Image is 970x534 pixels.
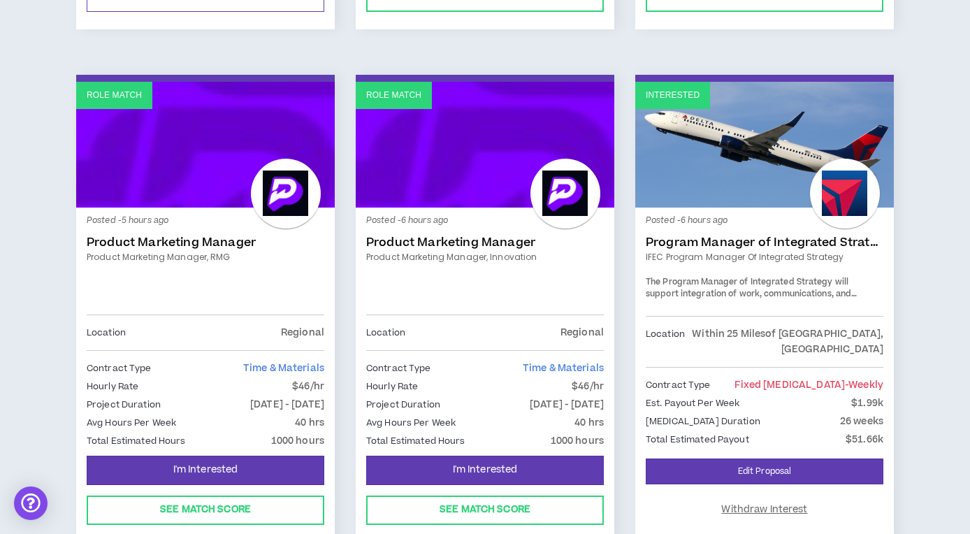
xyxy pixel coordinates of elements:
[572,379,604,394] p: $46/hr
[87,456,324,485] button: I'm Interested
[646,459,883,484] a: Edit Proposal
[366,379,418,394] p: Hourly Rate
[87,325,126,340] p: Location
[551,433,604,449] p: 1000 hours
[646,276,883,398] span: The Program Manager of Integrated Strategy will support integration of work, communications, and ...
[366,89,421,102] p: Role Match
[523,361,604,375] span: Time & Materials
[685,326,883,357] p: Within 25 Miles of [GEOGRAPHIC_DATA], [GEOGRAPHIC_DATA]
[646,377,711,393] p: Contract Type
[646,326,685,357] p: Location
[250,397,324,412] p: [DATE] - [DATE]
[87,379,138,394] p: Hourly Rate
[453,463,518,477] span: I'm Interested
[87,433,186,449] p: Total Estimated Hours
[87,415,176,431] p: Avg Hours Per Week
[530,397,604,412] p: [DATE] - [DATE]
[734,378,883,392] span: Fixed [MEDICAL_DATA]
[87,361,152,376] p: Contract Type
[366,215,604,227] p: Posted - 6 hours ago
[173,463,238,477] span: I'm Interested
[87,496,324,525] button: See Match Score
[366,325,405,340] p: Location
[14,486,48,520] div: Open Intercom Messenger
[87,251,324,264] a: Product Marketing Manager, RMG
[243,361,324,375] span: Time & Materials
[292,379,324,394] p: $46/hr
[646,215,883,227] p: Posted - 6 hours ago
[721,503,807,517] span: Withdraw Interest
[366,433,465,449] p: Total Estimated Hours
[281,325,324,340] p: Regional
[646,496,883,525] button: Withdraw Interest
[646,251,883,264] a: IFEC Program Manager of Integrated Strategy
[366,251,604,264] a: Product Marketing Manager, Innovation
[574,415,604,431] p: 40 hrs
[87,89,142,102] p: Role Match
[295,415,324,431] p: 40 hrs
[646,432,749,447] p: Total Estimated Payout
[366,415,456,431] p: Avg Hours Per Week
[646,89,700,102] p: Interested
[366,397,440,412] p: Project Duration
[366,361,431,376] p: Contract Type
[851,396,883,411] p: $1.99k
[366,456,604,485] button: I'm Interested
[560,325,604,340] p: Regional
[635,82,894,208] a: Interested
[76,82,335,208] a: Role Match
[87,397,161,412] p: Project Duration
[646,414,760,429] p: [MEDICAL_DATA] Duration
[356,82,614,208] a: Role Match
[366,496,604,525] button: See Match Score
[845,378,883,392] span: - weekly
[366,236,604,250] a: Product Marketing Manager
[87,215,324,227] p: Posted - 5 hours ago
[646,236,883,250] a: Program Manager of Integrated Strategy
[87,236,324,250] a: Product Marketing Manager
[846,432,883,447] p: $51.66k
[840,414,883,429] p: 26 weeks
[646,396,739,411] p: Est. Payout Per Week
[271,433,324,449] p: 1000 hours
